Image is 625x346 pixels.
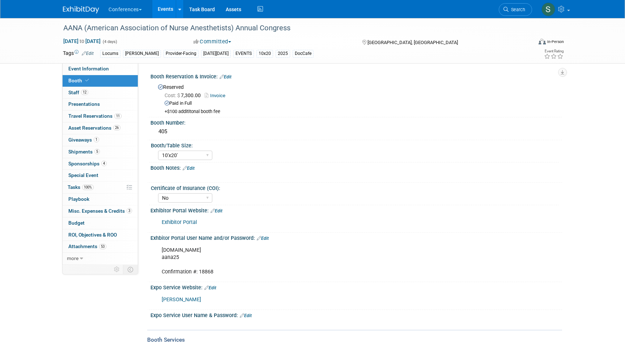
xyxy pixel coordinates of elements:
[150,205,562,215] div: Exhibitor Portal Website:
[165,109,557,115] div: +$100 addititonal booth fee
[63,111,138,122] a: Travel Reservations11
[150,282,562,291] div: Expo Service Website:
[150,233,562,242] div: Exhbitor Portal User Name and/or Password:
[68,78,90,83] span: Booth
[78,38,85,44] span: to
[63,146,138,158] a: Shipments5
[63,63,138,75] a: Event Information
[150,117,562,126] div: Booth Number:
[63,38,101,44] span: [DATE] [DATE]
[165,92,181,98] span: Cost: $
[63,229,138,241] a: ROI, Objectives & ROO
[94,137,99,142] span: 1
[157,243,482,279] div: [DOMAIN_NAME] aana25 Confirmation #: 18868
[82,185,94,190] span: 100%
[82,51,94,56] a: Edit
[204,285,216,290] a: Edit
[367,40,458,45] span: [GEOGRAPHIC_DATA], [GEOGRAPHIC_DATA]
[499,3,532,16] a: Search
[63,170,138,181] a: Special Event
[156,126,557,137] div: 405
[191,38,234,46] button: Committed
[63,194,138,205] a: Playbook
[547,39,564,44] div: In-Person
[68,137,99,143] span: Giveaways
[544,49,564,53] div: Event Rating
[68,196,89,202] span: Playbook
[123,50,161,57] div: [PERSON_NAME]
[151,183,559,192] div: Certificate of Insurance (COI):
[68,243,106,249] span: Attachments
[150,163,562,172] div: Booth Notes:
[63,49,94,58] td: Tags
[123,265,138,274] td: Toggle Event Tabs
[63,75,138,87] a: Booth
[276,50,290,57] div: 2025
[63,99,138,110] a: Presentations
[63,134,138,146] a: Giveaways1
[211,208,222,213] a: Edit
[205,93,229,98] a: Invoice
[81,90,88,95] span: 12
[257,236,269,241] a: Edit
[68,101,100,107] span: Presentations
[94,149,100,154] span: 5
[539,39,546,44] img: Format-Inperson.png
[489,38,564,48] div: Event Format
[63,122,138,134] a: Asset Reservations26
[61,22,521,35] div: AANA (American Association of Nurse Anesthetists) Annual Congress
[68,220,85,226] span: Budget
[68,125,120,131] span: Asset Reservations
[111,265,123,274] td: Personalize Event Tab Strip
[63,253,138,264] a: more
[541,3,555,16] img: Sophie Buffo
[113,125,120,130] span: 26
[150,310,562,319] div: Expo Service User Name & Password:
[68,172,98,178] span: Special Event
[68,232,117,238] span: ROI, Objectives & ROO
[150,71,562,81] div: Booth Reservation & Invoice:
[240,313,252,318] a: Edit
[68,161,107,166] span: Sponsorships
[127,208,132,213] span: 3
[151,140,559,149] div: Booth/Table Size:
[68,90,88,95] span: Staff
[163,50,199,57] div: Provider-Facing
[293,50,314,57] div: DocCafe
[68,113,122,119] span: Travel Reservations
[102,39,117,44] span: (4 days)
[63,182,138,193] a: Tasks100%
[162,219,197,225] a: Exhibitor Portal
[165,92,204,98] span: 7,300.00
[220,74,231,79] a: Edit
[509,7,525,12] span: Search
[256,50,273,57] div: 10x20
[233,50,254,57] div: EVENTS
[68,66,109,72] span: Event Information
[68,208,132,214] span: Misc. Expenses & Credits
[100,50,120,57] div: Locums
[63,87,138,99] a: Staff12
[67,255,78,261] span: more
[68,149,100,155] span: Shipments
[63,206,138,217] a: Misc. Expenses & Credits3
[85,78,89,82] i: Booth reservation complete
[114,113,122,119] span: 11
[147,336,562,344] div: Booth Services
[63,241,138,252] a: Attachments53
[201,50,231,57] div: [DATE][DATE]
[156,82,557,115] div: Reserved
[101,161,107,166] span: 4
[63,217,138,229] a: Budget
[99,244,106,249] span: 53
[68,184,94,190] span: Tasks
[63,6,99,13] img: ExhibitDay
[183,166,195,171] a: Edit
[165,100,557,107] div: Paid in Full
[63,158,138,170] a: Sponsorships4
[162,297,201,303] a: [PERSON_NAME]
